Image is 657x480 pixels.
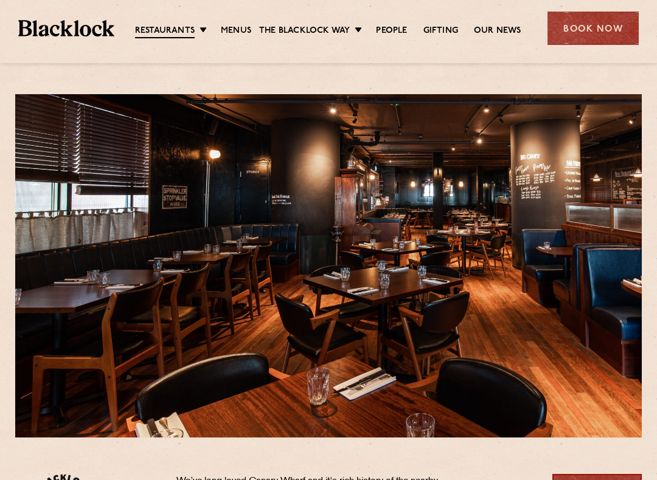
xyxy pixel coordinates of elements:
img: BL_Textured_Logo-footer-cropped.svg [18,20,114,36]
a: People [376,25,407,37]
a: Menus [221,25,251,37]
div: Book Now [547,12,639,45]
a: Our News [474,25,521,37]
a: Gifting [423,25,458,37]
a: Restaurants [135,25,195,38]
a: The Blacklock Way [259,25,350,37]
